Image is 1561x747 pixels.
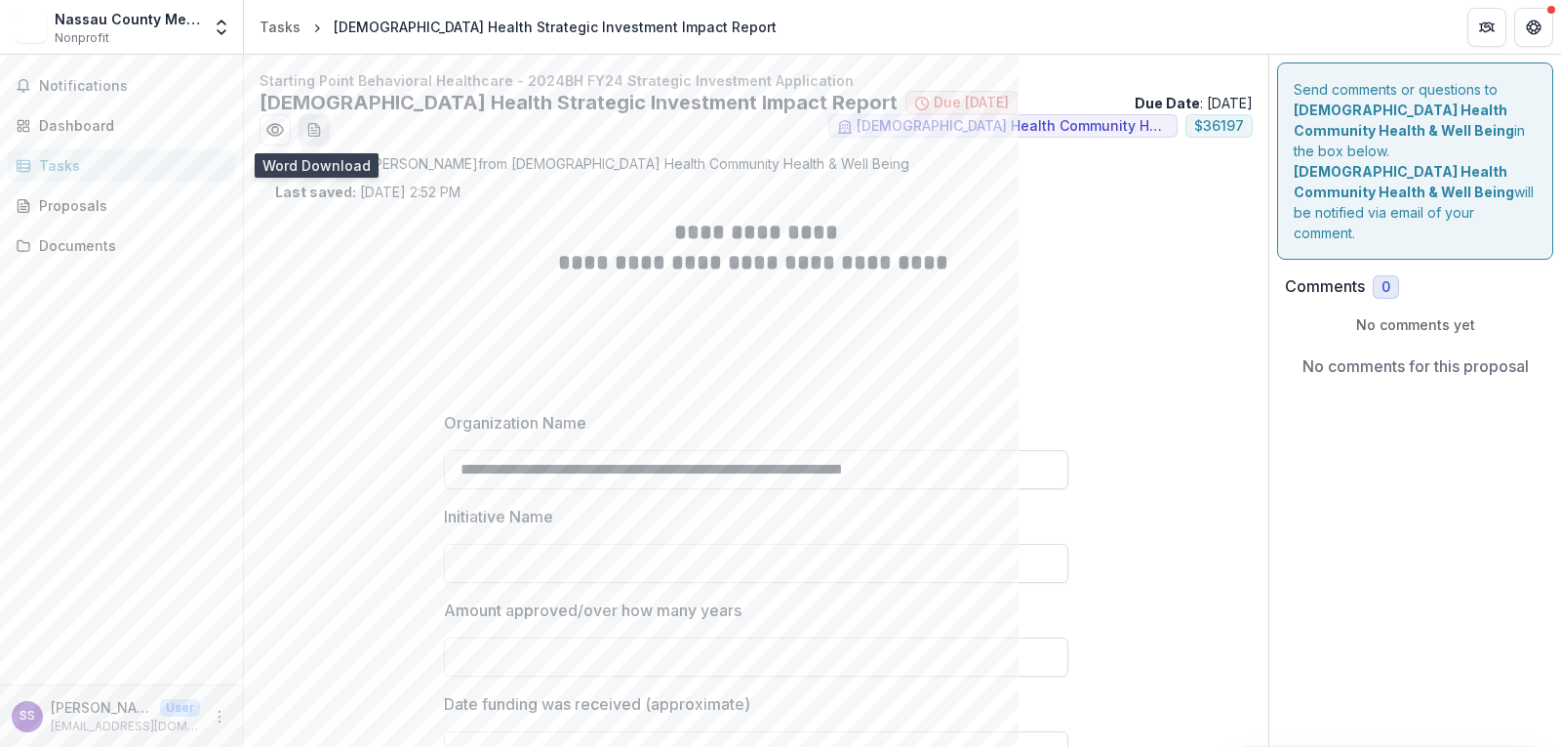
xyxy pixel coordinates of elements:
div: Sarah Smith [20,710,35,723]
a: Tasks [252,13,308,41]
button: More [208,705,231,728]
a: Proposals [8,189,235,222]
strong: Due Date [1135,95,1200,111]
span: Nonprofit [55,29,109,47]
strong: [DEMOGRAPHIC_DATA] Health Community Health & Well Being [1294,163,1514,200]
h2: Comments [1285,277,1365,296]
nav: breadcrumb [252,13,784,41]
button: Preview 6e0a960a-3b5c-46f9-b9e9-3477cefda591.pdf [260,114,291,145]
span: $ 36197 [1194,118,1244,135]
div: Tasks [260,17,300,37]
p: [PERSON_NAME] [51,697,152,718]
div: Dashboard [39,115,220,136]
p: User [160,699,200,717]
p: [EMAIL_ADDRESS][DOMAIN_NAME] [51,718,200,735]
span: Notifications [39,78,227,95]
strong: Assigned by [275,155,362,172]
div: [DEMOGRAPHIC_DATA] Health Strategic Investment Impact Report [334,17,777,37]
span: 0 [1381,279,1390,296]
a: Documents [8,229,235,262]
p: Amount approved/over how many years [444,599,741,622]
div: Send comments or questions to in the box below. will be notified via email of your comment. [1277,62,1553,260]
span: Due [DATE] [934,95,1009,111]
img: Nassau County Mental Health Alcoholism and Drug Abuse Council inc [16,12,47,43]
button: Open entity switcher [208,8,235,47]
p: : [DATE] [1135,93,1253,113]
p: [DATE] 2:52 PM [275,182,460,202]
strong: Last saved: [275,184,356,200]
div: Tasks [39,155,220,176]
div: Nassau County Mental Health Alcoholism and Drug Abuse Council inc [55,9,200,29]
span: [DEMOGRAPHIC_DATA] Health Community Health & Well Being [857,118,1169,135]
p: Date funding was received (approximate) [444,692,750,716]
p: No comments for this proposal [1302,354,1529,378]
div: Documents [39,235,220,256]
p: No comments yet [1285,314,1545,335]
p: : [PERSON_NAME] from [DEMOGRAPHIC_DATA] Health Community Health & Well Being [275,153,1237,174]
strong: [DEMOGRAPHIC_DATA] Health Community Health & Well Being [1294,102,1514,139]
button: Get Help [1514,8,1553,47]
a: Tasks [8,149,235,182]
p: Initiative Name [444,505,553,528]
a: Dashboard [8,109,235,142]
p: Starting Point Behavioral Healthcare - 2024BH FY24 Strategic Investment Application [260,70,1253,91]
button: Notifications [8,70,235,102]
p: Organization Name [444,411,586,435]
button: download-word-button [299,114,330,145]
button: Partners [1467,8,1506,47]
h2: [DEMOGRAPHIC_DATA] Health Strategic Investment Impact Report [260,91,898,114]
div: Proposals [39,195,220,216]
